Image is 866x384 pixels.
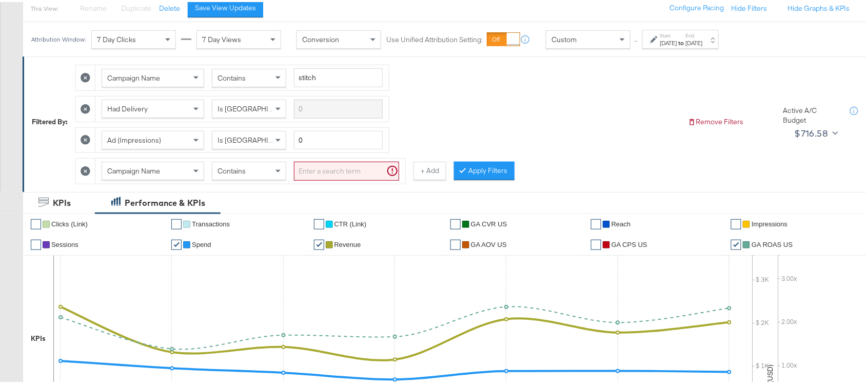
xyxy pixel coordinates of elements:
[218,102,296,111] span: Is [GEOGRAPHIC_DATA]
[731,238,741,248] a: ✔
[51,218,88,226] span: Clicks (Link)
[171,238,182,248] a: ✔
[171,217,182,227] a: ✔
[677,37,686,45] strong: to
[314,217,324,227] a: ✔
[125,195,205,207] div: Performance & KPIs
[192,239,211,246] span: Spend
[218,71,246,81] span: Contains
[660,30,677,37] label: Start:
[612,218,631,226] span: Reach
[783,104,840,123] div: Active A/C Budget
[334,239,361,246] span: Revenue
[795,124,829,139] div: $716.58
[632,37,641,41] span: ↑
[31,3,58,11] div: This View:
[471,218,507,226] span: GA CVR US
[686,30,703,37] label: End:
[334,218,367,226] span: CTR (Link)
[752,239,793,246] span: GA ROAS US
[791,123,840,140] button: $716.58
[732,2,767,11] button: Hide Filters
[386,33,483,43] label: Use Unified Attribution Setting:
[471,239,507,246] span: GA AOV US
[314,238,324,248] a: ✔
[454,160,515,178] button: Apply Filters
[107,133,161,143] span: Ad (Impressions)
[97,33,136,42] span: 7 Day Clicks
[686,37,703,45] div: [DATE]
[80,2,107,11] span: Rename
[107,164,160,174] span: Campaign Name
[31,217,41,227] a: ✔
[202,33,241,42] span: 7 Day Views
[31,238,41,248] a: ✔
[107,102,148,111] span: Had Delivery
[218,164,246,174] span: Contains
[731,217,741,227] a: ✔
[660,37,677,45] div: [DATE]
[591,238,601,248] a: ✔
[53,195,71,207] div: KPIs
[788,2,850,11] button: Hide Graphs & KPIs
[218,133,296,143] span: Is [GEOGRAPHIC_DATA]
[450,217,461,227] a: ✔
[612,239,647,246] span: GA CPS US
[31,332,46,341] div: KPIs
[294,98,383,117] input: Enter a search term
[159,2,180,11] button: Delete
[107,71,160,81] span: Campaign Name
[32,115,68,125] div: Filtered By:
[121,2,151,11] span: Duplicate
[688,115,744,125] button: Remove Filters
[294,129,383,148] input: Enter a number
[450,238,461,248] a: ✔
[195,1,256,11] div: Save View Updates
[31,34,86,41] div: Attribution Window:
[752,218,788,226] span: Impressions
[591,217,601,227] a: ✔
[552,33,577,42] span: Custom
[294,66,383,85] input: Enter a search term
[192,218,230,226] span: Transactions
[302,33,339,42] span: Conversion
[51,239,78,246] span: Sessions
[294,160,399,179] input: Enter a search term
[414,160,446,178] button: + Add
